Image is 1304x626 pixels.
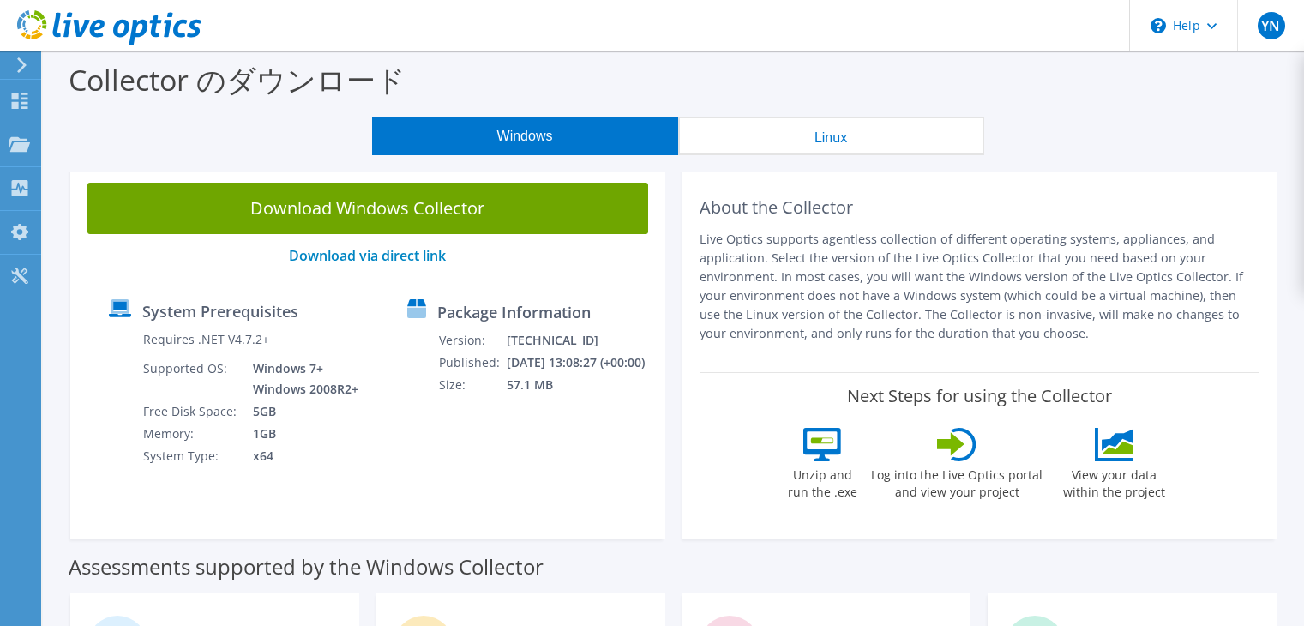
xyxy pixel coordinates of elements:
[240,423,362,445] td: 1GB
[372,117,678,155] button: Windows
[142,358,240,400] td: Supported OS:
[240,400,362,423] td: 5GB
[506,329,657,352] td: [TECHNICAL_ID]
[438,352,506,374] td: Published:
[69,60,406,99] label: Collector のダウンロード
[142,303,298,320] label: System Prerequisites
[69,558,544,575] label: Assessments supported by the Windows Collector
[1052,461,1175,501] label: View your data within the project
[289,246,446,265] a: Download via direct link
[678,117,984,155] button: Linux
[506,374,657,396] td: 57.1 MB
[1151,18,1166,33] svg: \n
[437,304,591,321] label: Package Information
[700,230,1260,343] p: Live Optics supports agentless collection of different operating systems, appliances, and applica...
[870,461,1043,501] label: Log into the Live Optics portal and view your project
[142,400,240,423] td: Free Disk Space:
[142,423,240,445] td: Memory:
[438,374,506,396] td: Size:
[143,331,269,348] label: Requires .NET V4.7.2+
[783,461,862,501] label: Unzip and run the .exe
[87,183,648,234] a: Download Windows Collector
[506,352,657,374] td: [DATE] 13:08:27 (+00:00)
[700,197,1260,218] h2: About the Collector
[438,329,506,352] td: Version:
[240,445,362,467] td: x64
[240,358,362,400] td: Windows 7+ Windows 2008R2+
[142,445,240,467] td: System Type:
[847,386,1112,406] label: Next Steps for using the Collector
[1258,12,1285,39] span: YN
